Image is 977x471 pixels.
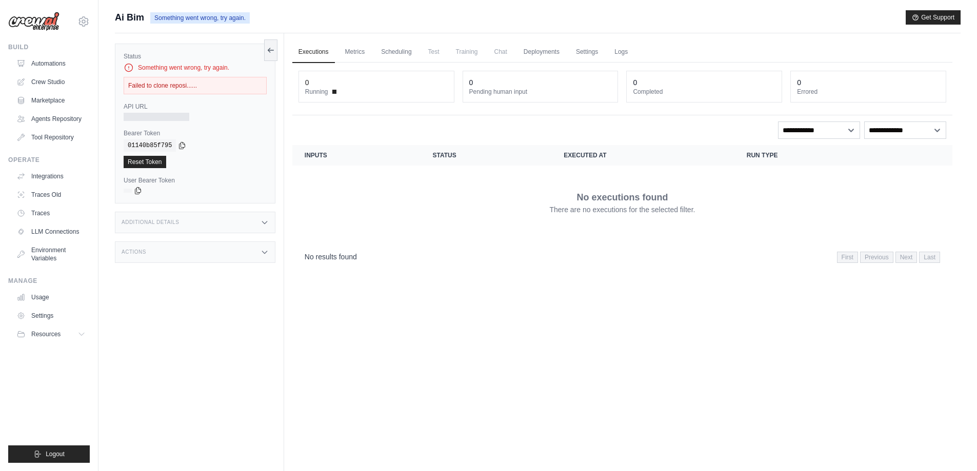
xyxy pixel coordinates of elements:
span: Test [422,42,446,62]
a: Environment Variables [12,242,90,267]
label: Bearer Token [124,129,267,137]
dt: Errored [797,88,940,96]
span: Training is not available until the deployment is complete [450,42,484,62]
p: No results found [305,252,357,262]
span: Previous [860,252,893,263]
a: Tool Repository [12,129,90,146]
div: 0 [633,77,637,88]
iframe: Chat Widget [926,422,977,471]
p: No executions found [576,190,668,204]
label: Status [124,52,267,60]
div: Build [8,43,90,51]
a: Logs [608,42,634,63]
img: Logo [8,12,59,31]
span: Ai Bim [115,10,144,25]
th: Status [421,145,552,166]
a: Metrics [339,42,371,63]
button: Resources [12,326,90,342]
code: 01140b85f795 [124,139,176,152]
div: Widget de chat [926,422,977,471]
a: Deployments [517,42,566,63]
div: 0 [797,77,801,88]
h3: Additional Details [122,219,179,226]
span: Something went wrong, try again. [150,12,250,24]
span: Running [305,88,328,96]
div: Manage [8,277,90,285]
p: There are no executions for the selected filter. [549,204,695,215]
a: Marketplace [12,92,90,109]
a: Crew Studio [12,74,90,90]
a: Agents Repository [12,111,90,127]
label: API URL [124,103,267,111]
h3: Actions [122,249,146,255]
span: Logout [46,450,65,458]
th: Executed at [551,145,734,166]
span: Next [895,252,918,263]
a: Settings [12,308,90,324]
dt: Pending human input [469,88,612,96]
a: Usage [12,289,90,305]
span: Chat is not available until the deployment is complete [488,42,513,62]
button: Get Support [906,10,961,25]
span: Resources [31,330,61,338]
div: Something went wrong, try again. [124,63,267,73]
div: 0 [305,77,309,88]
div: Operate [8,156,90,164]
a: LLM Connections [12,223,90,240]
button: Logout [8,445,90,463]
a: Settings [570,42,604,63]
a: Scheduling [375,42,417,63]
a: Executions [292,42,335,63]
a: Reset Token [124,156,166,168]
a: Traces [12,205,90,221]
nav: Pagination [292,243,952,270]
a: Traces Old [12,187,90,203]
th: Inputs [292,145,421,166]
th: Run Type [734,145,886,166]
div: Failed to clone reposi...... [124,77,267,94]
span: First [837,252,858,263]
div: 0 [469,77,473,88]
dt: Completed [633,88,775,96]
label: User Bearer Token [124,176,267,185]
nav: Pagination [837,252,940,263]
section: Crew executions table [292,145,952,270]
span: Last [919,252,940,263]
a: Automations [12,55,90,72]
a: Integrations [12,168,90,185]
